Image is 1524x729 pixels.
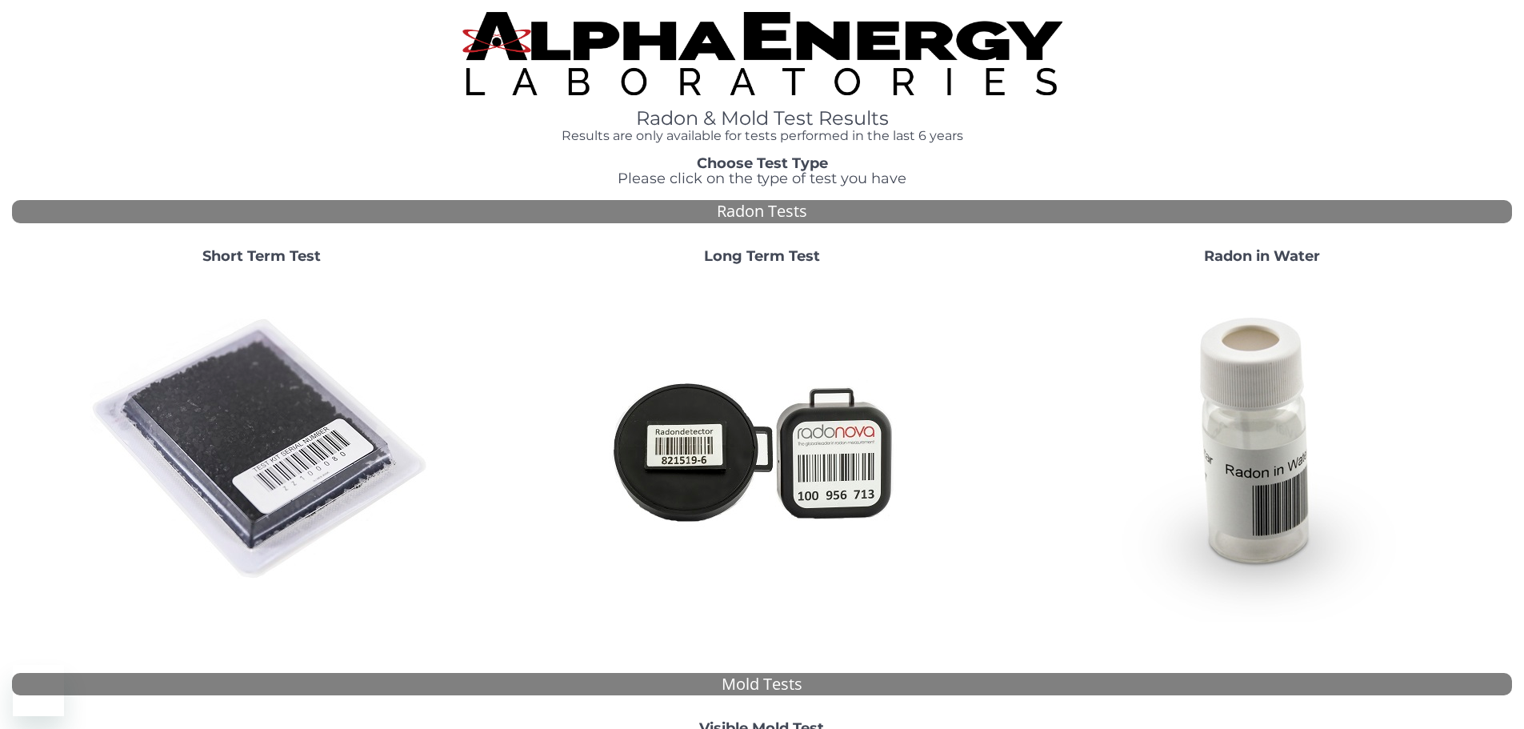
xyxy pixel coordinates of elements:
h1: Radon & Mold Test Results [462,108,1062,129]
h4: Results are only available for tests performed in the last 6 years [462,129,1062,143]
strong: Radon in Water [1204,247,1320,265]
img: ShortTerm.jpg [90,278,434,622]
span: Please click on the type of test you have [618,170,906,187]
div: Radon Tests [12,200,1512,223]
strong: Short Term Test [202,247,321,265]
iframe: Button to launch messaging window [13,665,64,716]
strong: Choose Test Type [697,154,828,172]
img: Radtrak2vsRadtrak3.jpg [590,278,934,622]
div: Mold Tests [12,673,1512,696]
img: TightCrop.jpg [462,12,1062,95]
strong: Long Term Test [704,247,820,265]
img: RadoninWater.jpg [1090,278,1434,622]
